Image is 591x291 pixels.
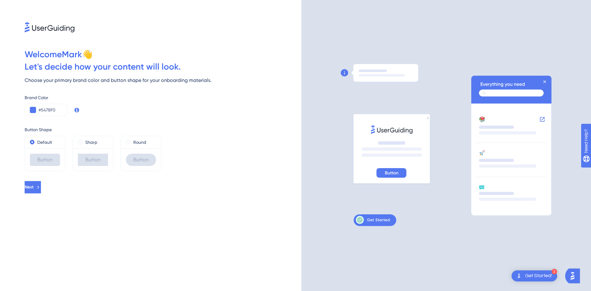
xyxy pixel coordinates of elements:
label: Round [133,139,146,146]
div: Brand Color [25,94,301,101]
div: Button [126,154,156,166]
label: Default [37,139,52,146]
button: Next [25,181,41,193]
div: Button Shape [25,126,301,133]
div: Let ' s decide how your content will look. [25,61,301,73]
img: launcher-image-alternative-text [515,272,523,280]
iframe: UserGuiding AI Assistant Launcher [565,267,584,285]
div: Button [78,154,108,166]
div: Choose your primary brand color and button shape for your onboarding materials. [25,77,301,84]
div: Get Started! [525,273,552,279]
label: Sharp [85,139,97,146]
span: Need Help? [14,2,38,9]
span: Next [25,184,34,191]
div: Open Get Started! checklist, remaining modules: 2 [512,270,557,281]
div: Welcome Mark 👋 [25,48,301,61]
div: Button [30,154,60,166]
div: 2 [552,269,557,274]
